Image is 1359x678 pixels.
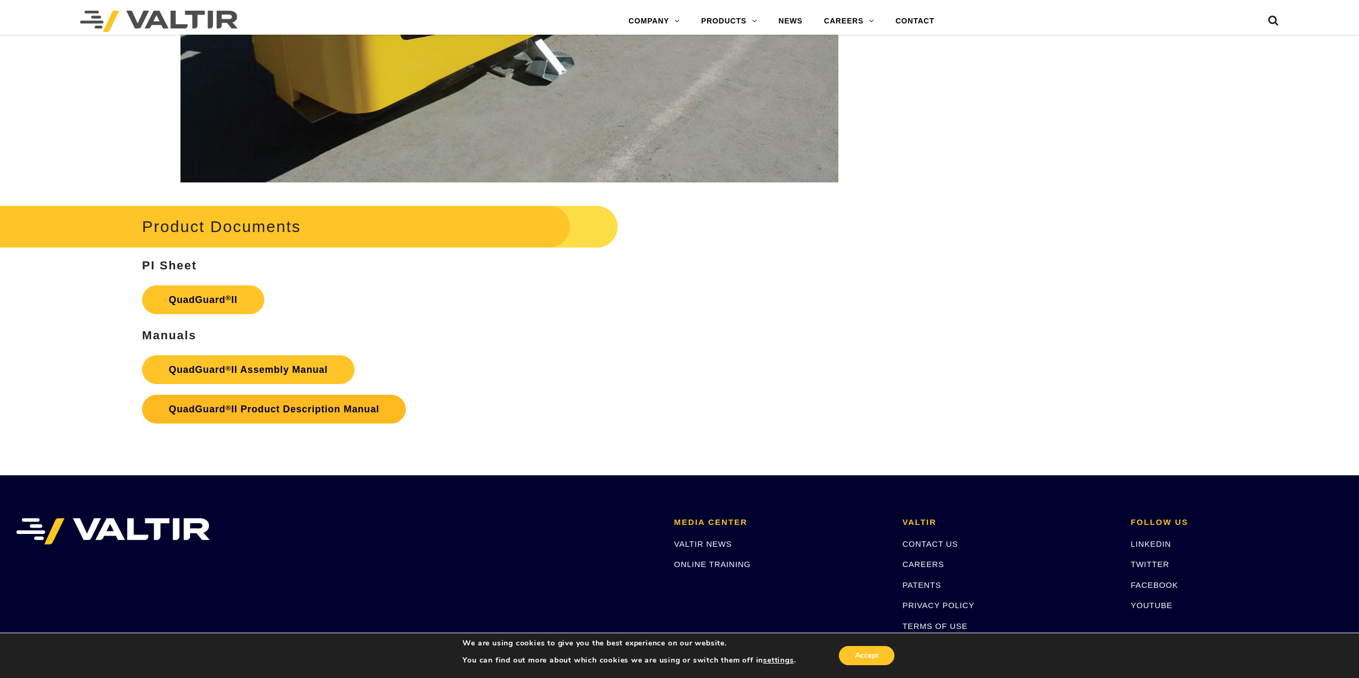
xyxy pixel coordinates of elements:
[462,639,796,648] p: We are using cookies to give you the best experience on our website.
[169,404,379,414] strong: QuadGuard II Product Description Manual
[768,11,813,32] a: NEWS
[1130,560,1169,569] a: TWITTER
[885,11,945,32] a: CONTACT
[462,656,796,665] p: You can find out more about which cookies we are using or switch them off in .
[839,646,894,665] button: Accept
[690,11,768,32] a: PRODUCTS
[16,518,210,545] img: VALTIR
[674,518,886,527] h2: MEDIA CENTER
[80,11,238,32] img: Valtir
[902,518,1115,527] h2: VALTIR
[225,294,231,302] sup: ®
[1130,580,1178,589] a: FACEBOOK
[142,355,355,384] a: QuadGuard®II Assembly Manual
[674,560,750,569] a: ONLINE TRAINING
[618,11,690,32] a: COMPANY
[1130,601,1172,610] a: YOUTUBE
[763,656,794,665] button: settings
[225,404,231,412] sup: ®
[813,11,885,32] a: CAREERS
[902,601,975,610] a: PRIVACY POLICY
[674,539,732,548] a: VALTIR NEWS
[225,364,231,372] sup: ®
[142,259,197,272] strong: PI Sheet
[902,539,958,548] a: CONTACT US
[902,621,968,631] a: TERMS OF USE
[1130,518,1343,527] h2: FOLLOW US
[902,580,941,589] a: PATENTS
[902,560,944,569] a: CAREERS
[142,329,197,342] strong: Manuals
[142,285,264,314] a: QuadGuard®II
[1130,539,1171,548] a: LINKEDIN
[169,364,328,375] strong: QuadGuard II Assembly Manual
[142,395,406,424] a: QuadGuard®II Product Description Manual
